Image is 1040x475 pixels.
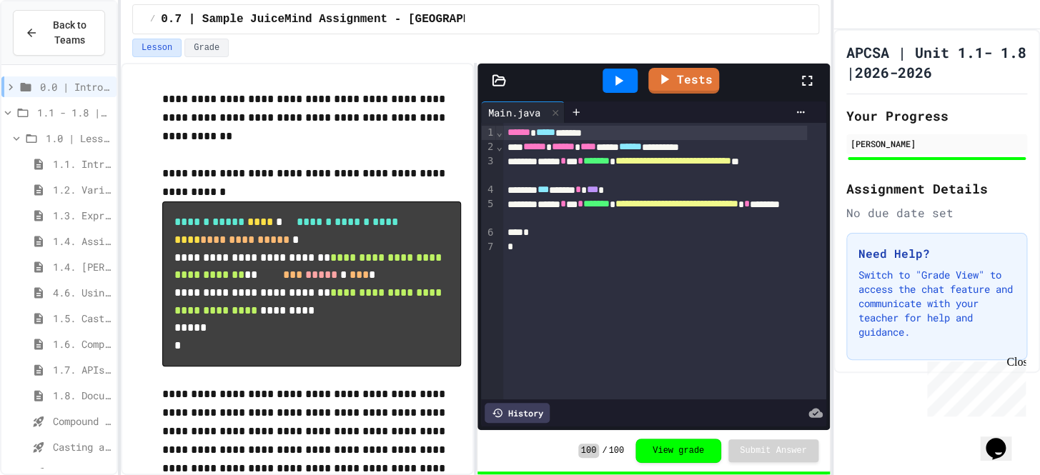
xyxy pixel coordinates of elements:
span: Submit Answer [740,445,807,456]
h1: APCSA | Unit 1.1- 1.8 |2026-2026 [846,42,1027,82]
div: 7 [481,240,495,254]
span: 1.3. Expressions and Output [New] [53,208,111,223]
span: 1.4. [PERSON_NAME] and User Input [53,259,111,274]
div: Main.java [481,105,547,120]
div: 6 [481,226,495,240]
span: Back to Teams [46,18,93,48]
span: 1.7. APIs and Libraries [53,362,111,377]
span: 0.0 | Introduction to APCSA [40,79,111,94]
span: 1.4. Assignment and Input [53,234,111,249]
div: 2 [481,140,495,154]
span: 100 [608,445,624,456]
span: Fold line [495,126,502,138]
div: 4 [481,183,495,197]
span: 1.6. Compound Assignment Operators [53,336,111,351]
p: Switch to "Grade View" to access the chat feature and communicate with your teacher for help and ... [858,268,1015,339]
iframe: chat widget [980,418,1026,461]
span: / [602,445,607,456]
div: Chat with us now!Close [6,6,99,91]
div: History [485,403,550,423]
span: 1.1. Introduction to Algorithms, Programming, and Compilers [53,156,111,171]
div: 5 [481,197,495,226]
span: 1.8. Documentation with Comments and Preconditions [53,388,111,403]
span: 1.1 - 1.8 | Introduction to Java [37,105,111,120]
div: 1 [481,126,495,140]
h2: Assignment Details [846,179,1027,199]
a: Tests [648,68,719,94]
div: Main.java [481,101,565,123]
span: Compound assignment operators - Quiz [53,414,111,429]
span: 0.7 | Sample JuiceMind Assignment - [GEOGRAPHIC_DATA] [161,11,525,28]
div: No due date set [846,204,1027,221]
span: 1.2. Variables and Data Types [53,182,111,197]
button: View grade [635,439,721,463]
span: Casting and Ranges of variables - Quiz [53,439,111,454]
div: 3 [481,154,495,183]
iframe: chat widget [921,356,1026,416]
span: 4.6. Using Text Files [53,285,111,300]
span: 100 [578,444,600,458]
button: Back to Teams [13,10,105,56]
span: Fold line [495,141,502,152]
button: Lesson [132,39,182,57]
button: Submit Answer [728,439,818,462]
div: [PERSON_NAME] [851,137,1023,150]
span: 1.0 | Lessons and Notes [46,131,111,146]
h3: Need Help? [858,245,1015,262]
button: Grade [184,39,229,57]
span: 1.5. Casting and Ranges of Values [53,311,111,326]
span: / [150,14,155,25]
h2: Your Progress [846,106,1027,126]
